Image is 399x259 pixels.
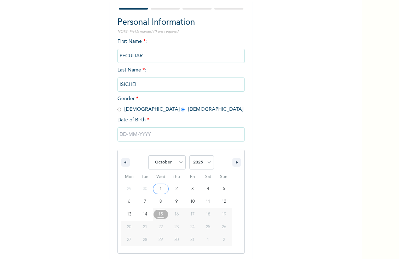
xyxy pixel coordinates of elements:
[169,234,185,246] button: 30
[121,195,137,208] button: 6
[153,234,169,246] button: 29
[117,77,245,92] input: Enter your last name
[174,208,179,221] span: 16
[223,183,225,195] span: 5
[121,221,137,234] button: 20
[216,221,232,234] button: 26
[127,234,131,246] span: 27
[137,221,153,234] button: 21
[144,195,146,208] span: 7
[143,221,147,234] span: 21
[207,183,209,195] span: 4
[127,221,131,234] span: 20
[121,234,137,246] button: 27
[158,221,163,234] span: 22
[175,183,178,195] span: 2
[200,208,216,221] button: 18
[184,171,200,183] span: Fri
[158,208,163,221] span: 15
[117,29,245,34] p: NOTE: Fields marked (*) are required
[222,221,226,234] span: 26
[174,221,179,234] span: 23
[191,183,193,195] span: 3
[216,183,232,195] button: 5
[222,195,226,208] span: 12
[190,234,195,246] span: 31
[184,195,200,208] button: 10
[121,171,137,183] span: Mon
[184,221,200,234] button: 24
[153,183,169,195] button: 1
[175,195,178,208] span: 9
[216,171,232,183] span: Sun
[117,96,243,112] span: Gender : [DEMOGRAPHIC_DATA] [DEMOGRAPHIC_DATA]
[137,195,153,208] button: 7
[153,208,169,221] button: 15
[143,234,147,246] span: 28
[216,195,232,208] button: 12
[206,208,210,221] span: 18
[153,171,169,183] span: Wed
[169,208,185,221] button: 16
[200,171,216,183] span: Sat
[190,208,195,221] span: 17
[206,221,210,234] span: 25
[190,195,195,208] span: 10
[153,195,169,208] button: 8
[117,68,245,87] span: Last Name :
[117,16,245,29] h2: Personal Information
[117,127,245,142] input: DD-MM-YYYY
[137,208,153,221] button: 14
[190,221,195,234] span: 24
[200,221,216,234] button: 25
[121,208,137,221] button: 13
[174,234,179,246] span: 30
[127,208,131,221] span: 13
[137,171,153,183] span: Tue
[117,39,245,58] span: First Name :
[117,49,245,63] input: Enter your first name
[143,208,147,221] span: 14
[200,183,216,195] button: 4
[206,195,210,208] span: 11
[137,234,153,246] button: 28
[160,195,162,208] span: 8
[169,221,185,234] button: 23
[158,234,163,246] span: 29
[117,116,151,124] span: Date of Birth :
[184,183,200,195] button: 3
[160,183,162,195] span: 1
[200,195,216,208] button: 11
[222,208,226,221] span: 19
[169,183,185,195] button: 2
[128,195,130,208] span: 6
[184,208,200,221] button: 17
[169,171,185,183] span: Thu
[184,234,200,246] button: 31
[216,208,232,221] button: 19
[169,195,185,208] button: 9
[153,221,169,234] button: 22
